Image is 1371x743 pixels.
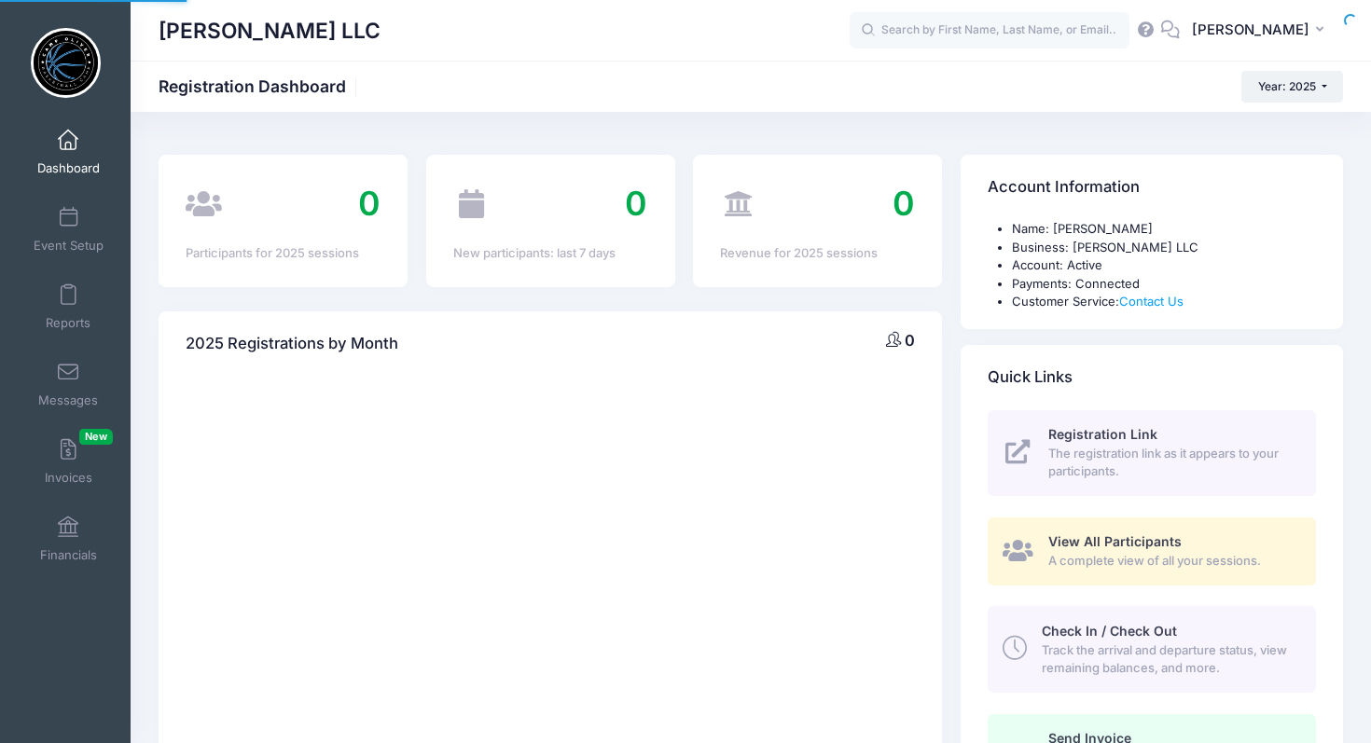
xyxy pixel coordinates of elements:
[1048,533,1182,549] span: View All Participants
[1180,9,1343,52] button: [PERSON_NAME]
[1048,552,1295,571] span: A complete view of all your sessions.
[1048,445,1295,481] span: The registration link as it appears to your participants.
[24,351,113,417] a: Messages
[31,28,101,98] img: Camp Oliver LLC
[1119,294,1184,309] a: Contact Us
[625,183,647,224] span: 0
[1012,293,1316,311] li: Customer Service:
[1048,426,1157,442] span: Registration Link
[46,315,90,331] span: Reports
[850,12,1129,49] input: Search by First Name, Last Name, or Email...
[1012,275,1316,294] li: Payments: Connected
[905,331,915,350] span: 0
[1258,79,1316,93] span: Year: 2025
[893,183,915,224] span: 0
[24,274,113,339] a: Reports
[1241,71,1343,103] button: Year: 2025
[40,547,97,563] span: Financials
[1192,20,1309,40] span: [PERSON_NAME]
[34,238,104,254] span: Event Setup
[37,160,100,176] span: Dashboard
[1012,256,1316,275] li: Account: Active
[988,161,1140,214] h4: Account Information
[1012,239,1316,257] li: Business: [PERSON_NAME] LLC
[1042,623,1177,639] span: Check In / Check Out
[988,351,1073,404] h4: Quick Links
[79,429,113,445] span: New
[358,183,381,224] span: 0
[24,197,113,262] a: Event Setup
[24,429,113,494] a: InvoicesNew
[24,506,113,571] a: Financials
[45,470,92,486] span: Invoices
[1042,641,1295,678] span: Track the arrival and departure status, view remaining balances, and more.
[988,517,1316,585] a: View All Participants A complete view of all your sessions.
[988,606,1316,692] a: Check In / Check Out Track the arrival and departure status, view remaining balances, and more.
[38,392,98,408] span: Messages
[24,119,113,185] a: Dashboard
[453,244,648,263] div: New participants: last 7 days
[1012,220,1316,239] li: Name: [PERSON_NAME]
[186,317,398,370] h4: 2025 Registrations by Month
[720,244,915,263] div: Revenue for 2025 sessions
[159,9,381,52] h1: [PERSON_NAME] LLC
[186,244,381,263] div: Participants for 2025 sessions
[159,76,362,96] h1: Registration Dashboard
[988,410,1316,496] a: Registration Link The registration link as it appears to your participants.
